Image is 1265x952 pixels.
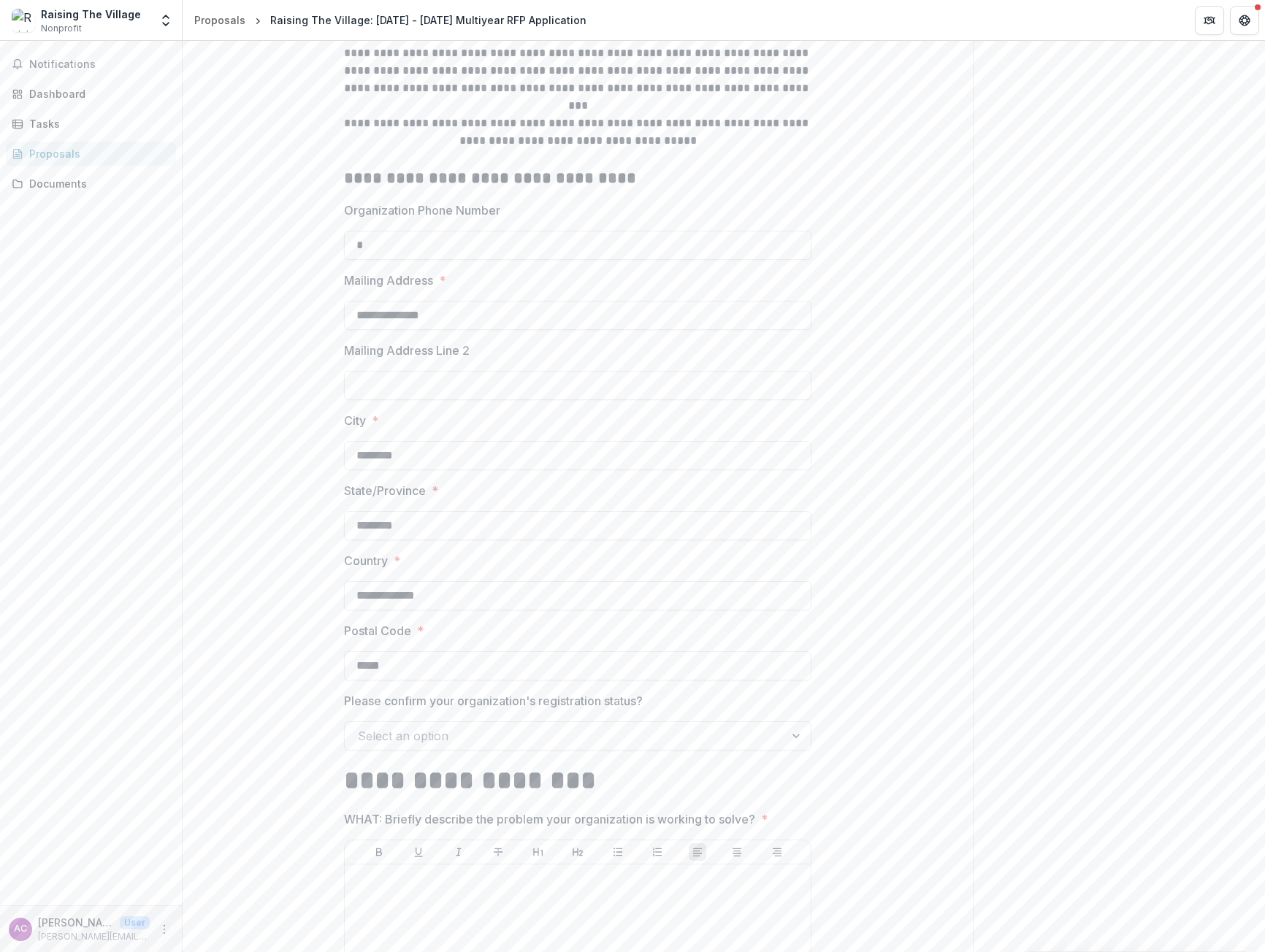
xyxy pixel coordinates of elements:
div: Proposals [194,12,245,28]
p: Mailing Address Line 2 [344,342,470,359]
button: Bold [370,843,388,861]
button: Open entity switcher [156,6,176,35]
p: User [120,916,150,929]
button: Italicize [450,843,467,861]
button: More [156,921,173,938]
p: State/Province [344,482,426,499]
div: Documents [29,176,164,191]
button: Bullet List [609,843,627,861]
span: Nonprofit [41,22,82,35]
span: Notifications [29,58,170,71]
nav: breadcrumb [188,9,592,31]
a: Documents [6,172,176,196]
button: Underline [410,843,427,861]
p: Organization Phone Number [344,201,500,219]
a: Proposals [188,9,251,31]
button: Align Left [689,843,706,861]
p: Postal Code [344,622,411,640]
button: Ordered List [649,843,666,861]
p: WHAT: Briefly describe the problem your organization is working to solve? [344,810,755,828]
button: Partners [1195,6,1224,35]
div: Raising The Village [41,7,141,22]
img: Raising The Village [12,9,35,32]
div: Raising The Village: [DATE] - [DATE] Multiyear RFP Application [270,12,586,28]
a: Dashboard [6,82,176,106]
p: Mailing Address [344,272,433,289]
button: Strike [489,843,507,861]
button: Align Center [728,843,746,861]
div: Tasks [29,116,164,131]
p: [PERSON_NAME][EMAIL_ADDRESS][PERSON_NAME][DOMAIN_NAME] [38,930,150,943]
p: City [344,412,366,429]
div: Allison Coady [14,924,27,934]
div: Proposals [29,146,164,161]
button: Align Right [768,843,786,861]
button: Notifications [6,53,176,76]
div: Dashboard [29,86,164,101]
p: [PERSON_NAME] [38,915,114,930]
p: Country [344,552,388,569]
a: Tasks [6,112,176,136]
button: Heading 2 [569,843,586,861]
a: Proposals [6,142,176,166]
button: Get Help [1230,6,1259,35]
p: Please confirm your organization's registration status? [344,692,643,710]
button: Heading 1 [530,843,547,861]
